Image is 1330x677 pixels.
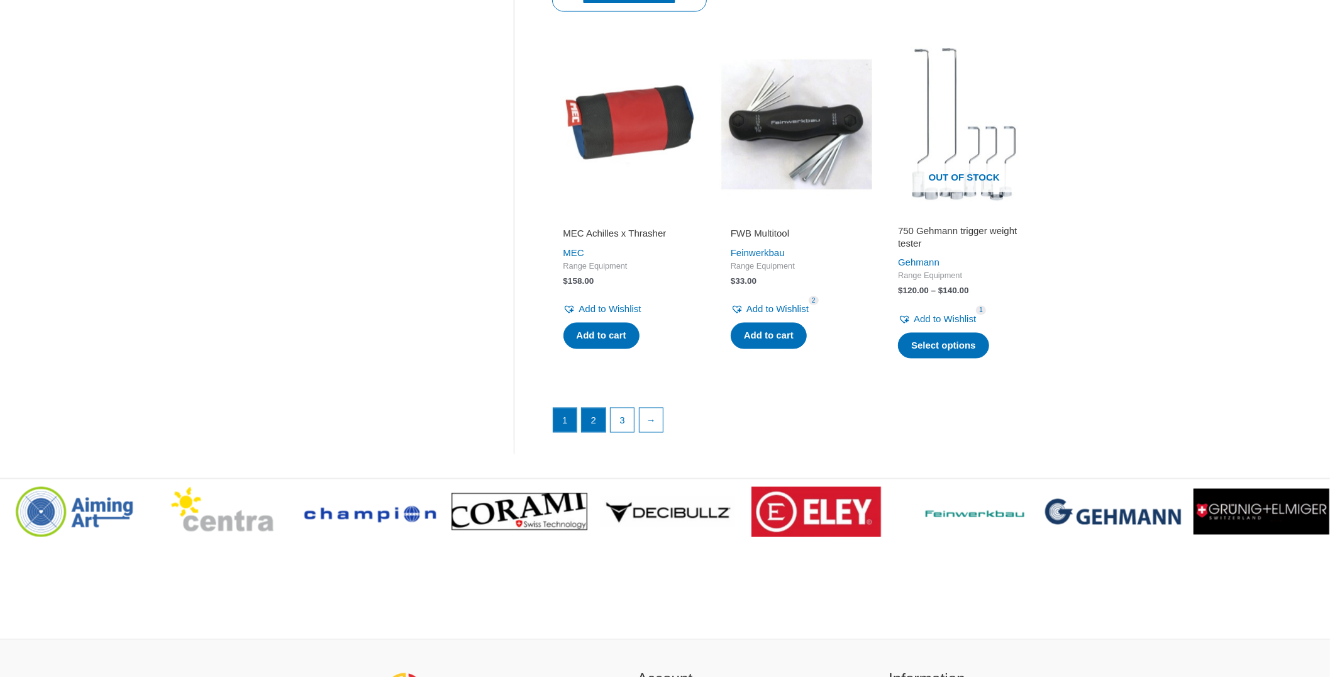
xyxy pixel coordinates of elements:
[931,286,936,296] span: –
[731,247,785,258] a: Feinwerkbau
[751,487,880,537] img: brand logo
[887,47,1041,202] img: 750 Gehmann trigger weight tester
[553,408,577,432] span: Page 1
[938,286,943,296] span: $
[563,277,594,286] bdi: 158.00
[611,408,635,432] a: Page 3
[563,301,641,318] a: Add to Wishlist
[563,247,584,258] a: MEC
[719,47,874,202] img: FWB Multitool
[896,164,1032,193] span: Out of stock
[731,210,863,225] iframe: Customer reviews powered by Trustpilot
[579,304,641,315] span: Add to Wishlist
[731,301,809,318] a: Add to Wishlist
[731,262,863,272] span: Range Equipment
[898,225,1030,254] a: 750 Gehmann trigger weight tester
[563,227,695,244] a: MEC Achilles x Thrasher
[731,227,863,240] h2: FWB Multitool
[731,277,736,286] span: $
[563,210,695,225] iframe: Customer reviews powered by Trustpilot
[898,271,1030,282] span: Range Equipment
[938,286,969,296] bdi: 140.00
[731,277,756,286] bdi: 33.00
[582,408,606,432] a: Page 2
[731,227,863,244] a: FWB Multitool
[563,262,695,272] span: Range Equipment
[563,277,568,286] span: $
[914,314,976,325] span: Add to Wishlist
[640,408,663,432] a: →
[552,47,707,202] img: MEC Achilles x Thrasher
[731,323,807,349] a: Add to cart: “FWB Multitool”
[746,304,809,315] span: Add to Wishlist
[563,227,695,240] h2: MEC Achilles x Thrasher
[898,210,1030,225] iframe: Customer reviews powered by Trustpilot
[563,323,640,349] a: Add to cart: “MEC Achilles x Thrasher”
[898,311,976,328] a: Add to Wishlist
[898,286,929,296] bdi: 120.00
[898,286,903,296] span: $
[898,225,1030,249] h2: 750 Gehmann trigger weight tester
[809,296,819,306] span: 2
[976,306,986,315] span: 1
[887,47,1041,202] a: Out of stock
[898,333,989,359] a: Select options for “750 Gehmann trigger weight tester”
[552,408,1042,439] nav: Product Pagination
[898,257,939,268] a: Gehmann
